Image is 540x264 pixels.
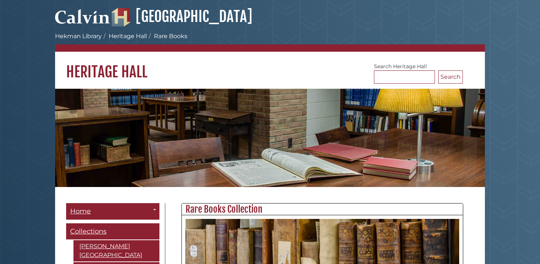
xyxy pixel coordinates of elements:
img: Calvin [55,6,110,26]
h2: Rare Books Collection [182,203,463,215]
span: Collections [70,227,107,235]
span: Home [70,207,91,215]
img: Hekman Library Logo [112,8,130,26]
h1: Heritage Hall [55,52,485,81]
li: Rare Books [147,32,187,41]
a: Hekman Library [55,33,102,40]
a: [PERSON_NAME][GEOGRAPHIC_DATA] [73,240,159,261]
a: Collections [66,223,159,240]
a: Home [66,203,159,220]
a: Calvin University [55,17,110,23]
a: [GEOGRAPHIC_DATA] [112,7,252,26]
nav: breadcrumb [55,32,485,52]
button: Search [438,70,463,84]
a: Heritage Hall [109,33,147,40]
